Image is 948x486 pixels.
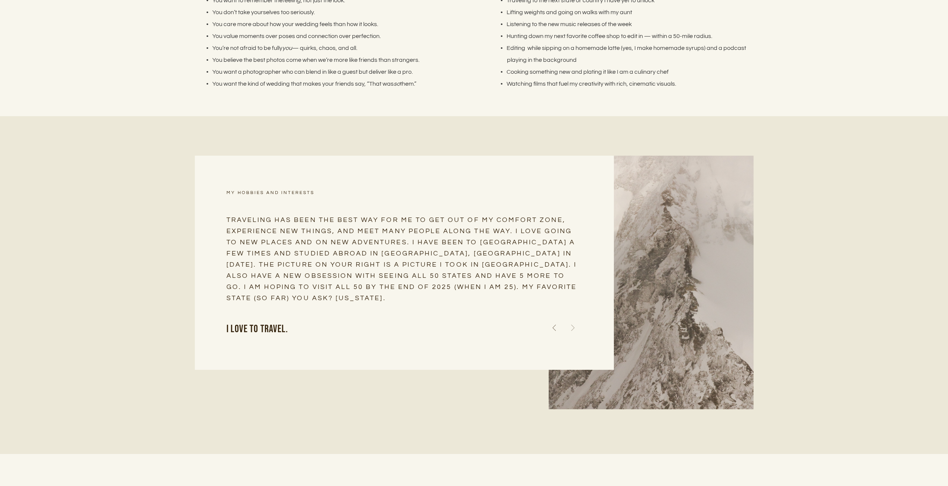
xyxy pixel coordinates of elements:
[204,66,459,78] li: You want a photographer who can blend in like a guest but deliver like a pro.
[498,66,754,78] li: Cooking something new and plating it like I am a culinary chef
[204,78,459,90] li: You want the kind of wedding that makes your friends say, “That was them.”
[204,42,459,54] li: You’re not afraid to be fully — quirks, chaos, and all.
[282,45,292,51] em: you
[498,78,754,90] li: Watching films that fuel my creativity with rich, cinematic visuals.
[226,189,582,197] h6: MY HOBBIES AND INTERESTS
[204,30,459,42] li: You value moments over poses and connection over perfection.
[498,30,754,42] li: Hunting down my next favorite coffee shop to edit in — within a 50-mile radius.
[204,54,459,66] li: You believe the best photos come when we’re more like friends than strangers.
[226,215,582,304] h4: Traveling has been the best way for me to get out of my comfort zone, experience new things, and ...
[204,6,459,18] li: You don’t take yourselves too seriously.
[498,42,754,66] li: Editing while sipping on a homemade latte (yes, I make homemade syrups) and a podcast playing in ...
[498,6,754,18] li: Lifting weights and going on walks with my aunt
[498,18,754,30] li: Listening to the new music releases of the week
[204,18,459,30] li: You care more about how your wedding feels than how it looks.
[394,81,400,87] em: so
